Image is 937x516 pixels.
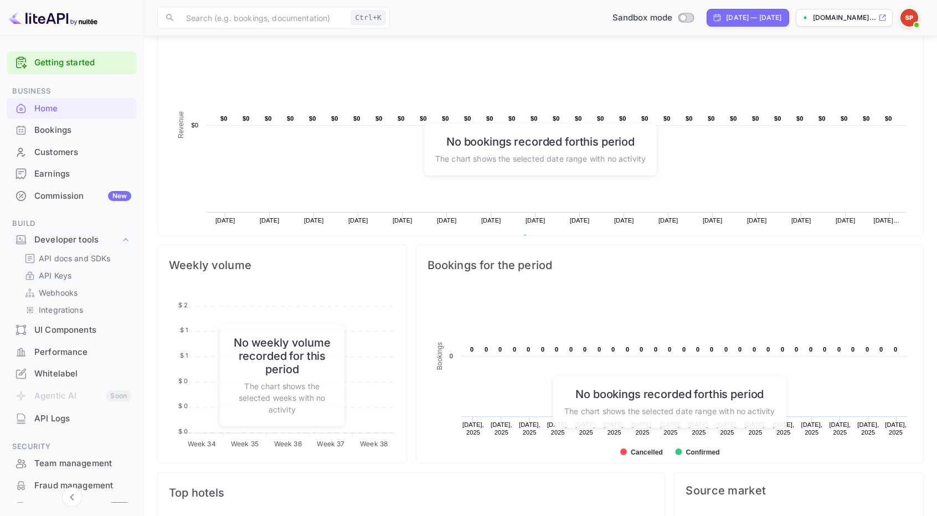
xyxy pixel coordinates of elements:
div: Earnings [34,168,131,180]
text: Cancelled [631,448,663,456]
tspan: $ 1 [180,326,188,334]
text: [DATE], 2025 [773,421,794,436]
text: 0 [879,346,883,353]
div: Fraud management [7,475,137,497]
div: UI Components [7,319,137,341]
tspan: $ 0 [178,377,188,385]
a: API Logs [7,408,137,429]
h6: No bookings recorded for this period [564,387,775,400]
span: Security [7,441,137,453]
div: Developer tools [7,230,137,250]
a: CommissionNew [7,185,137,206]
a: Fraud management [7,475,137,496]
p: API Keys [39,270,71,281]
h6: No bookings recorded for this period [435,135,646,148]
text: [DATE], 2025 [519,421,540,436]
div: Fraud management [34,479,131,492]
text: $0 [730,115,737,122]
div: Earnings [7,163,137,185]
text: 0 [569,346,573,353]
a: Team management [7,453,137,473]
text: 0 [823,346,826,353]
text: $0 [863,115,870,122]
div: Webhooks [20,285,132,301]
text: 0 [781,346,784,353]
text: $0 [663,115,671,122]
span: Top hotels [169,484,653,502]
tspan: $ 0 [178,402,188,410]
text: $0 [841,115,848,122]
text: 0 [513,346,516,353]
text: 0 [527,346,530,353]
div: Customers [34,146,131,159]
img: Sergiu Pricop [900,9,918,27]
text: [DATE] [658,217,678,224]
text: 0 [866,346,869,353]
div: API Logs [7,408,137,430]
text: $0 [597,115,604,122]
a: Earnings [7,163,137,184]
tspan: Week 34 [188,440,216,448]
text: $0 [265,115,272,122]
text: $0 [575,115,582,122]
text: $0 [486,115,493,122]
text: 0 [449,353,452,359]
text: 0 [611,346,615,353]
text: $0 [353,115,361,122]
div: Developer tools [34,234,120,246]
text: [DATE], 2025 [829,421,851,436]
div: New [108,191,131,201]
text: [DATE] [570,217,590,224]
text: [DATE], 2025 [462,421,484,436]
span: Build [7,218,137,230]
div: Commission [34,190,131,203]
text: 0 [766,346,770,353]
text: [DATE] [481,217,501,224]
text: 0 [753,346,756,353]
text: 0 [555,346,558,353]
input: Search (e.g. bookings, documentation) [179,7,347,29]
text: Bookings [436,342,444,370]
h6: No weekly volume recorded for this period [231,336,333,375]
text: [DATE]… [873,217,899,224]
text: $0 [420,115,427,122]
text: $0 [818,115,826,122]
text: 0 [470,346,473,353]
div: Whitelabel [34,368,131,380]
tspan: Week 36 [274,440,302,448]
div: Team management [7,453,137,474]
text: $0 [686,115,693,122]
a: Home [7,98,137,118]
div: Switch to Production mode [608,12,698,24]
text: $0 [619,115,626,122]
text: $0 [191,122,198,128]
tspan: Week 35 [231,440,259,448]
button: Collapse navigation [62,487,82,507]
text: 0 [626,346,629,353]
text: $0 [464,115,471,122]
a: API docs and SDKs [24,252,128,264]
text: [DATE] [215,217,235,224]
text: $0 [375,115,383,122]
text: 0 [738,346,742,353]
text: $0 [287,115,294,122]
a: Performance [7,342,137,362]
div: Bookings [34,124,131,137]
span: Bookings for the period [428,256,912,274]
a: Integrations [24,304,128,316]
div: Integrations [20,302,132,318]
text: 0 [696,346,699,353]
div: [DATE] — [DATE] [726,13,781,23]
p: The chart shows the selected date range with no activity [435,152,646,164]
text: $0 [708,115,715,122]
text: 0 [654,346,657,353]
text: [DATE] [836,217,856,224]
text: 0 [640,346,643,353]
div: UI Components [34,324,131,337]
text: $0 [398,115,405,122]
text: Confirmed [686,448,719,456]
a: UI Components [7,319,137,340]
text: 0 [598,346,601,353]
a: Bookings [7,120,137,140]
text: $0 [885,115,892,122]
